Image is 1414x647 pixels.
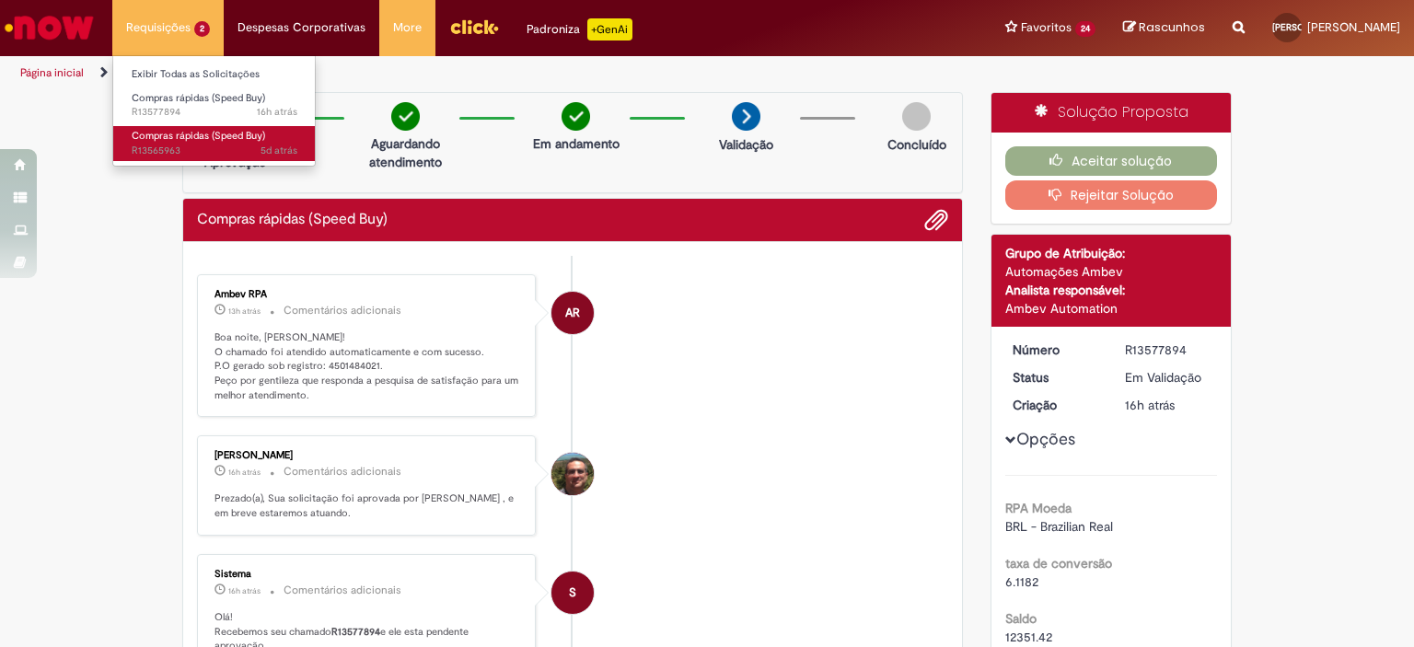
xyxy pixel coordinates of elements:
span: More [393,18,422,37]
p: Validação [719,135,773,154]
img: click_logo_yellow_360x200.png [449,13,499,40]
time: 29/09/2025 15:47:32 [1125,397,1175,413]
h2: Compras rápidas (Speed Buy) Histórico de tíquete [197,212,388,228]
time: 29/09/2025 15:52:08 [228,467,261,478]
div: R13577894 [1125,341,1211,359]
p: Concluído [887,135,946,154]
ul: Requisições [112,55,316,167]
span: Requisições [126,18,191,37]
div: 29/09/2025 15:47:32 [1125,396,1211,414]
dt: Número [999,341,1112,359]
span: R13577894 [132,105,297,120]
span: Favoritos [1021,18,1072,37]
p: Em andamento [533,134,620,153]
a: Página inicial [20,65,84,80]
span: Rascunhos [1139,18,1205,36]
button: Adicionar anexos [924,208,948,232]
dt: Status [999,368,1112,387]
time: 29/09/2025 15:47:45 [228,585,261,596]
span: AR [565,291,580,335]
span: 13h atrás [228,306,261,317]
span: 24 [1075,21,1095,37]
span: 16h atrás [1125,397,1175,413]
span: 12351.42 [1005,629,1052,645]
span: [PERSON_NAME] [1307,19,1400,35]
p: +GenAi [587,18,632,40]
a: Exibir Todas as Solicitações [113,64,316,85]
span: S [569,571,576,615]
span: 2 [194,21,210,37]
img: check-circle-green.png [562,102,590,131]
span: R13565963 [132,144,297,158]
div: System [551,572,594,614]
span: 16h atrás [257,105,297,119]
div: Grupo de Atribuição: [1005,244,1218,262]
b: R13577894 [331,625,380,639]
small: Comentários adicionais [284,464,401,479]
div: Em Validação [1125,368,1211,387]
time: 29/09/2025 15:47:34 [257,105,297,119]
b: RPA Moeda [1005,500,1072,516]
div: Padroniza [527,18,632,40]
div: Analista responsável: [1005,281,1218,299]
small: Comentários adicionais [284,583,401,598]
small: Comentários adicionais [284,303,401,318]
img: img-circle-grey.png [902,102,931,131]
span: 16h atrás [228,585,261,596]
button: Rejeitar Solução [1005,180,1218,210]
div: Sistema [214,569,521,580]
p: Aguardando atendimento [361,134,450,171]
span: Compras rápidas (Speed Buy) [132,129,265,143]
div: Ambev RPA [551,292,594,334]
p: Boa noite, [PERSON_NAME]! O chamado foi atendido automaticamente e com sucesso. P.O gerado sob re... [214,330,521,403]
div: Ambev Automation [1005,299,1218,318]
a: Rascunhos [1123,19,1205,37]
b: Saldo [1005,610,1037,627]
div: [PERSON_NAME] [214,450,521,461]
ul: Trilhas de página [14,56,929,90]
span: 6.1182 [1005,573,1038,590]
span: [PERSON_NAME] [1272,21,1344,33]
span: Despesas Corporativas [238,18,365,37]
img: check-circle-green.png [391,102,420,131]
span: 16h atrás [228,467,261,478]
span: 5d atrás [261,144,297,157]
img: arrow-next.png [732,102,760,131]
img: ServiceNow [2,9,97,46]
div: Automações Ambev [1005,262,1218,281]
div: Alan Antonio Veras Lins [551,453,594,495]
span: Compras rápidas (Speed Buy) [132,91,265,105]
p: Prezado(a), Sua solicitação foi aprovada por [PERSON_NAME] , e em breve estaremos atuando. [214,491,521,520]
a: Aberto R13577894 : Compras rápidas (Speed Buy) [113,88,316,122]
div: Solução Proposta [991,93,1232,133]
time: 25/09/2025 11:01:30 [261,144,297,157]
span: BRL - Brazilian Real [1005,518,1113,535]
div: Ambev RPA [214,289,521,300]
time: 29/09/2025 19:00:26 [228,306,261,317]
a: Aberto R13565963 : Compras rápidas (Speed Buy) [113,126,316,160]
dt: Criação [999,396,1112,414]
b: taxa de conversão [1005,555,1112,572]
button: Aceitar solução [1005,146,1218,176]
